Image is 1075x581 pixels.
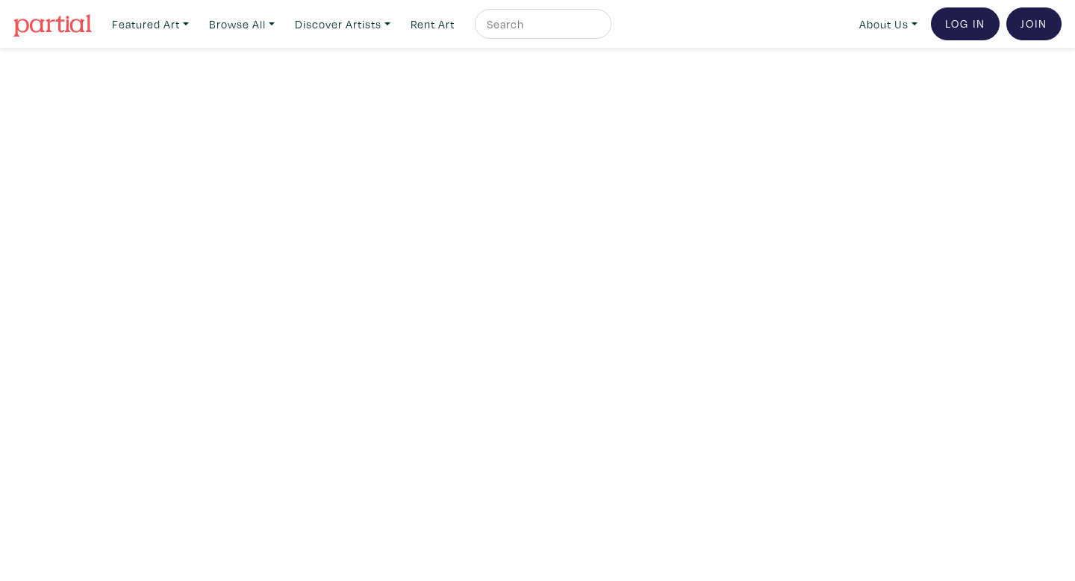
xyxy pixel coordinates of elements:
a: Browse All [202,9,281,40]
a: Discover Artists [288,9,397,40]
input: Search [485,15,597,34]
a: Featured Art [105,9,196,40]
a: About Us [853,9,924,40]
a: Log In [931,7,1000,40]
a: Join [1006,7,1062,40]
a: Rent Art [404,9,461,40]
